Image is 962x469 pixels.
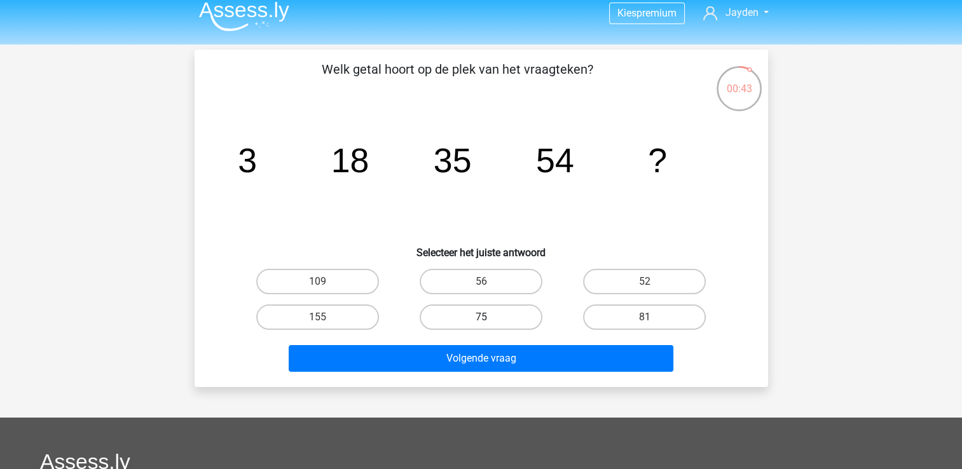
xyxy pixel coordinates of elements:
tspan: 18 [331,141,369,179]
tspan: 35 [433,141,471,179]
span: premium [636,7,677,19]
label: 155 [256,304,379,330]
a: Jayden [698,5,773,20]
tspan: 3 [238,141,257,179]
label: 109 [256,269,379,294]
span: Kies [617,7,636,19]
a: Kiespremium [610,4,684,22]
tspan: 54 [535,141,574,179]
span: Jayden [725,6,758,18]
label: 75 [420,304,542,330]
tspan: ? [648,141,667,179]
button: Volgende vraag [289,345,673,372]
div: 00:43 [715,65,763,97]
label: 81 [583,304,706,330]
h6: Selecteer het juiste antwoord [215,236,748,259]
p: Welk getal hoort op de plek van het vraagteken? [215,60,700,98]
label: 52 [583,269,706,294]
img: Assessly [199,1,289,31]
label: 56 [420,269,542,294]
